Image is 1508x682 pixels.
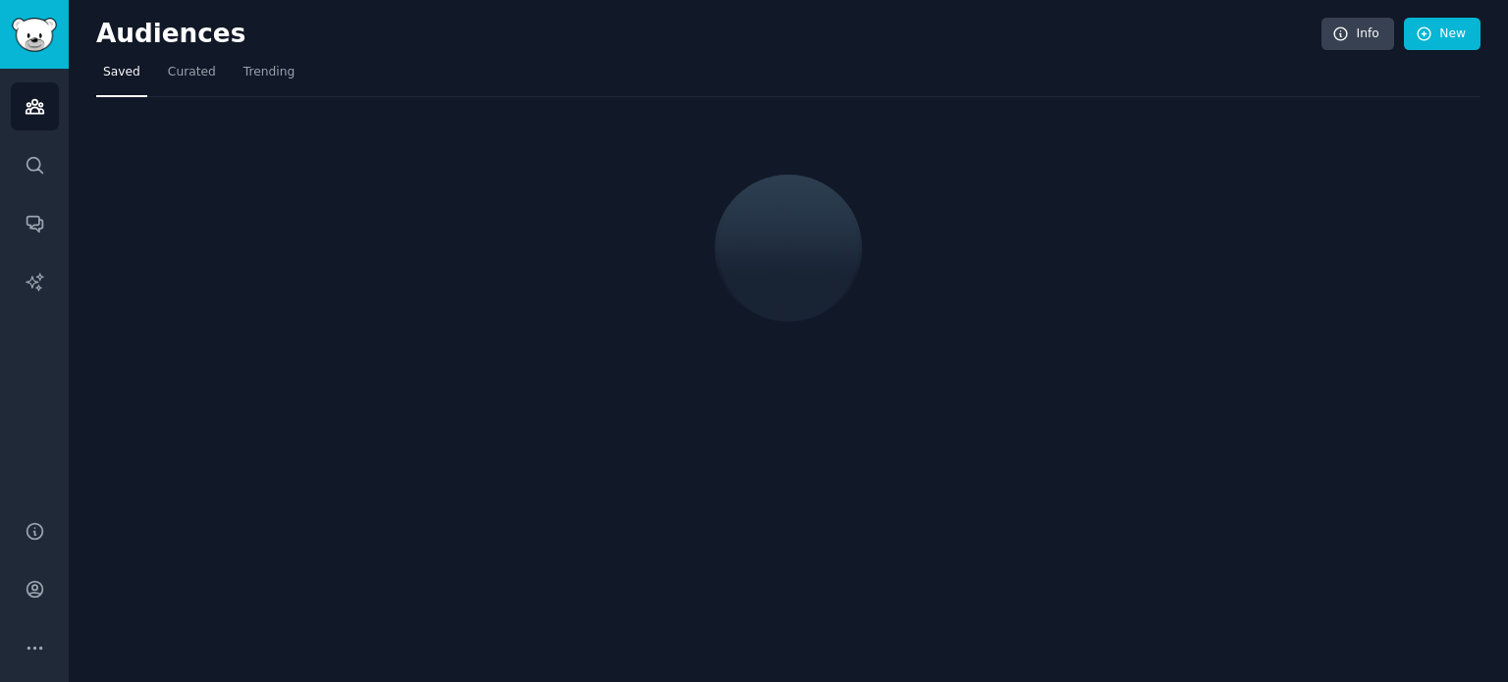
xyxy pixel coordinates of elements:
[96,19,1321,50] h2: Audiences
[103,64,140,81] span: Saved
[237,57,301,97] a: Trending
[1321,18,1394,51] a: Info
[168,64,216,81] span: Curated
[161,57,223,97] a: Curated
[12,18,57,52] img: GummySearch logo
[96,57,147,97] a: Saved
[1404,18,1481,51] a: New
[243,64,295,81] span: Trending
